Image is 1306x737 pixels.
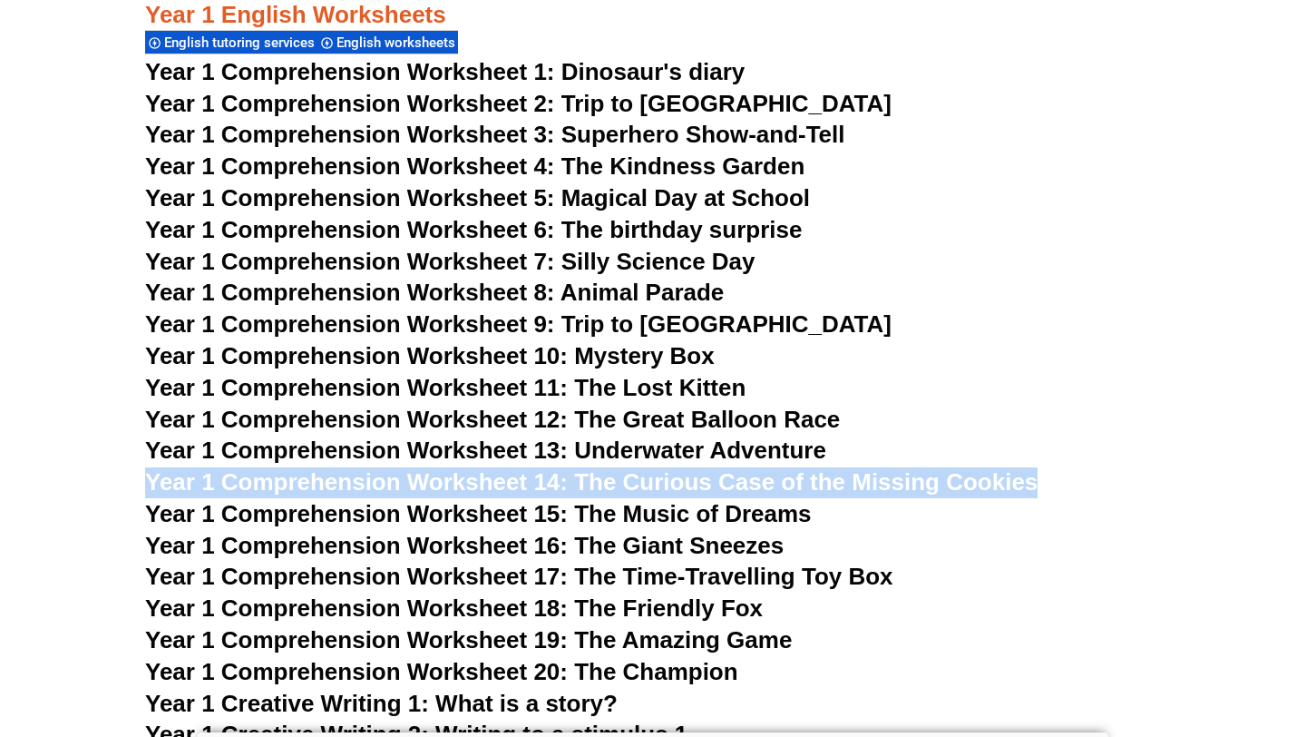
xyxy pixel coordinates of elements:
a: Year 1 Comprehension Worksheet 19: The Amazing Game [145,626,792,653]
a: Year 1 Comprehension Worksheet 5: Magical Day at School [145,184,810,211]
a: Year 1 Comprehension Worksheet 6: The birthday surprise [145,216,802,243]
a: Year 1 Comprehension Worksheet 15: The Music of Dreams [145,500,812,527]
div: English tutoring services [145,30,317,54]
a: Year 1 Comprehension Worksheet 9: Trip to [GEOGRAPHIC_DATA] [145,310,892,338]
a: Year 1 Comprehension Worksheet 7: Silly Science Day [145,248,755,275]
a: Year 1 Comprehension Worksheet 3: Superhero Show-and-Tell [145,121,845,148]
a: Year 1 Comprehension Worksheet 20: The Champion [145,658,738,685]
iframe: Chat Widget [995,532,1306,737]
a: Year 1 Comprehension Worksheet 10: Mystery Box [145,342,715,369]
a: Year 1 Comprehension Worksheet 14: The Curious Case of the Missing Cookies [145,468,1038,496]
div: English worksheets [317,30,458,54]
span: English tutoring services [164,34,320,51]
a: Year 1 Comprehension Worksheet 2: Trip to [GEOGRAPHIC_DATA] [145,90,892,117]
a: Year 1 Comprehension Worksheet 16: The Giant Sneezes [145,532,784,559]
a: Year 1 Creative Writing 1: What is a story? [145,690,618,717]
a: Year 1 Comprehension Worksheet 12: The Great Balloon Race [145,406,840,433]
a: Year 1 Comprehension Worksheet 8: Animal Parade [145,279,724,306]
a: Year 1 Comprehension Worksheet 13: Underwater Adventure [145,437,826,464]
a: Year 1 Comprehension Worksheet 4: The Kindness Garden [145,152,804,180]
a: Year 1 Comprehension Worksheet 11: The Lost Kitten [145,374,746,401]
span: English worksheets [336,34,461,51]
a: Year 1 Comprehension Worksheet 1: Dinosaur's diary [145,58,745,85]
a: Year 1 Comprehension Worksheet 17: The Time-Travelling Toy Box [145,563,893,590]
a: Year 1 Comprehension Worksheet 18: The Friendly Fox [145,595,763,622]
